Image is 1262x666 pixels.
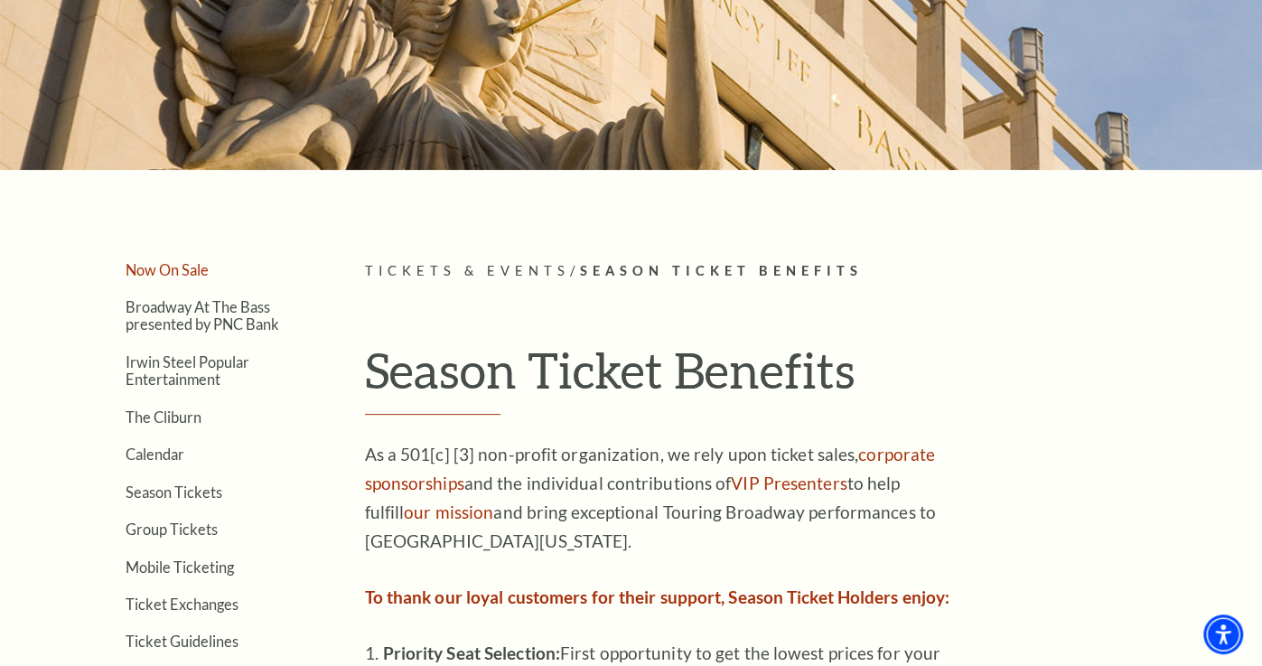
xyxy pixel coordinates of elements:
div: Accessibility Menu [1203,614,1243,654]
a: Mobile Ticketing [126,558,234,576]
span: Tickets & Events [365,263,570,278]
a: our mission [404,502,493,522]
a: Now On Sale [126,261,209,278]
a: VIP Presenters [731,473,846,493]
h1: Season Ticket Benefits [365,341,1192,415]
strong: To thank our loyal customers for their support, Season Ticket Holders enjoy: [365,586,950,607]
a: Ticket Exchanges [126,596,238,613]
span: Season Ticket Benefits [579,263,862,278]
a: Broadway At The Bass presented by PNC Bank [126,298,279,333]
p: / [365,260,1192,283]
a: Ticket Guidelines [126,633,238,650]
a: Calendar [126,446,184,463]
p: As a 501[c] [3] non-profit organization, we rely upon ticket sales, and the individual contributi... [365,440,952,556]
a: Season Tickets [126,483,222,501]
a: The Cliburn [126,408,201,426]
strong: Priority Seat Selection: [383,643,560,663]
a: Irwin Steel Popular Entertainment [126,353,249,388]
a: Group Tickets [126,521,218,538]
